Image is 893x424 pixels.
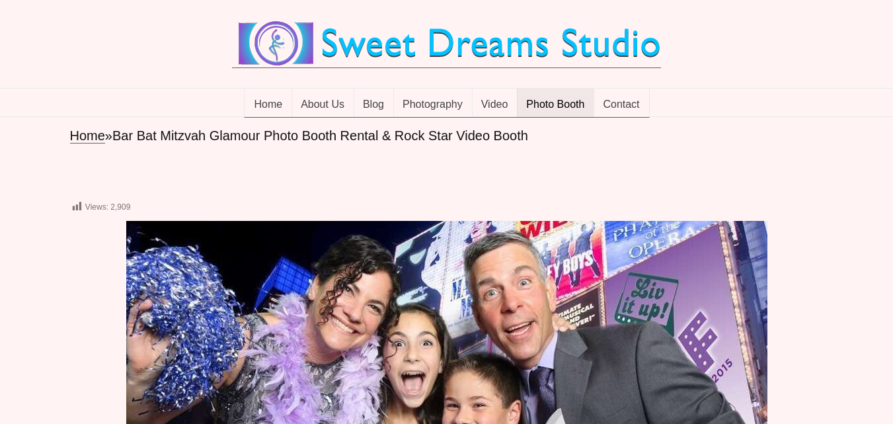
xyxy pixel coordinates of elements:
span: Photo Booth [526,99,584,112]
a: Video [472,89,518,118]
span: Views: [85,202,108,212]
span: Home [254,99,282,112]
a: Blog [354,89,394,118]
nav: breadcrumbs [70,127,824,145]
img: Best Wedding Event Photography Photo Booth Videography NJ NY [232,20,661,67]
span: About Us [301,99,344,112]
span: Contact [603,99,639,112]
a: Photography [393,89,473,118]
span: Bar Bat Mitzvah Glamour Photo Booth Rental & Rock Star Video Booth [112,128,528,143]
span: Photography [403,99,463,112]
a: About Us [291,89,354,118]
span: Blog [363,99,384,112]
a: Home [70,128,105,144]
a: Home [244,89,292,118]
a: Photo Booth [517,89,594,118]
span: » [105,128,112,143]
span: 2,909 [110,202,130,212]
a: Contact [594,89,649,118]
span: Video [481,99,508,112]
